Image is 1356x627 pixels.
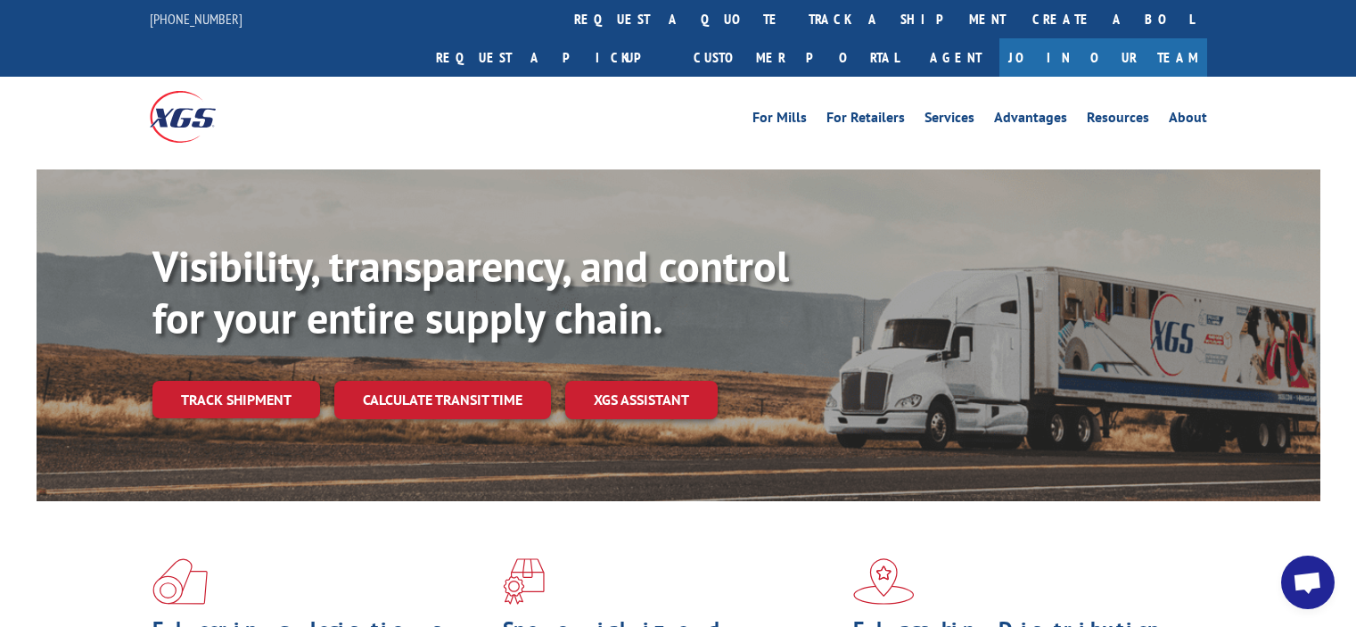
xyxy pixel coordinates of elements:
a: Calculate transit time [334,381,551,419]
a: About [1169,111,1207,130]
b: Visibility, transparency, and control for your entire supply chain. [152,238,789,345]
a: For Retailers [826,111,905,130]
a: Join Our Team [999,38,1207,77]
a: Resources [1087,111,1149,130]
a: XGS ASSISTANT [565,381,718,419]
a: Customer Portal [680,38,912,77]
a: Request a pickup [423,38,680,77]
img: xgs-icon-total-supply-chain-intelligence-red [152,558,208,605]
a: Advantages [994,111,1067,130]
a: Track shipment [152,381,320,418]
a: Agent [912,38,999,77]
img: xgs-icon-focused-on-flooring-red [503,558,545,605]
a: [PHONE_NUMBER] [150,10,242,28]
a: Services [925,111,974,130]
img: xgs-icon-flagship-distribution-model-red [853,558,915,605]
div: Open chat [1281,556,1335,609]
a: For Mills [752,111,807,130]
